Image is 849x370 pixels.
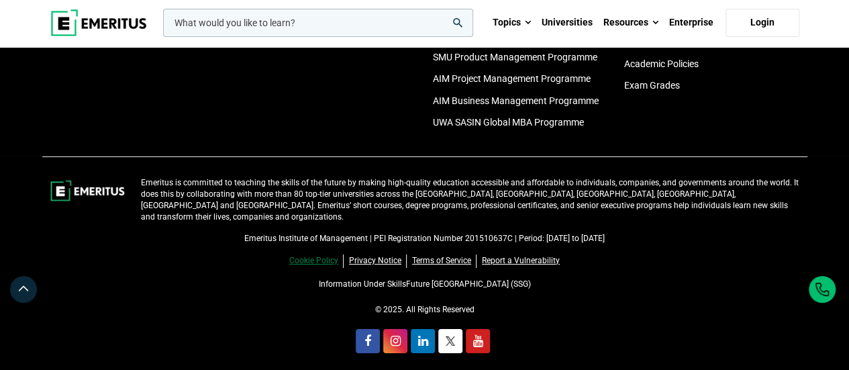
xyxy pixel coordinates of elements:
a: Login [726,9,799,37]
input: woocommerce-product-search-field-0 [163,9,473,37]
p: Emeritus is committed to teaching the skills of the future by making high-quality education acces... [141,177,799,222]
a: UWA SASIN Global MBA Programme [433,117,584,128]
a: SMU Product Management Programme [433,52,597,62]
a: twitter [438,329,462,353]
p: Emeritus Institute of Management | PEI Registration Number 201510637C | Period: [DATE] to [DATE] [50,233,799,244]
a: youtube [466,329,490,353]
a: Cookie Policy [289,255,344,267]
a: Exam Grades [624,80,680,91]
a: Information Under SkillsFuture [GEOGRAPHIC_DATA] (SSG) [318,279,530,289]
a: Terms of Service [412,255,477,267]
p: © 2025. All Rights Reserved [50,304,799,316]
a: Report a Vulnerability [482,255,560,267]
a: AIM Business Management Programme [433,95,599,106]
img: twitter [446,336,455,346]
a: instagram [383,329,407,353]
a: Privacy Notice [349,255,407,267]
a: Academic Policies [624,58,699,69]
a: AIM Project Management Programme [433,73,591,84]
a: linkedin [411,329,435,353]
img: footer-logo [50,177,125,204]
a: facebook [356,329,380,353]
